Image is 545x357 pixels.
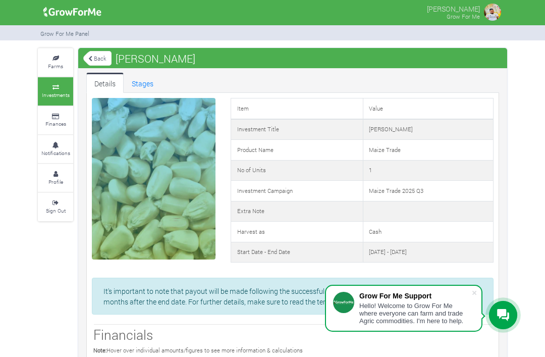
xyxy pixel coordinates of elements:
b: Note: [93,346,106,354]
small: Hover over individual amounts/figures to see more information & calculations [93,346,303,354]
img: growforme image [482,2,503,22]
td: 1 [363,160,494,181]
small: Notifications [41,149,70,157]
a: Farms [38,48,73,76]
a: Details [86,73,124,93]
small: Finances [45,120,66,127]
a: Sign Out [38,193,73,221]
td: Extra Note [231,201,363,222]
a: Profile [38,164,73,192]
td: [PERSON_NAME] [363,119,494,140]
p: It's important to note that payout will be made following the successful sale of products, which ... [103,286,482,307]
small: Investments [42,91,70,98]
div: Hello! Welcome to Grow For Me where everyone can farm and trade Agric commodities. I'm here to help. [359,302,471,325]
div: Grow For Me Support [359,292,471,300]
td: Item [231,98,363,119]
td: No of Units [231,160,363,181]
img: growforme image [40,2,105,22]
a: Investments [38,77,73,105]
td: Maize Trade 2025 Q3 [363,181,494,201]
td: Investment Title [231,119,363,140]
small: Sign Out [46,207,66,214]
td: Start Date - End Date [231,242,363,263]
td: Investment Campaign [231,181,363,201]
small: Grow For Me Panel [40,30,89,37]
a: Stages [124,73,161,93]
h3: Financials [93,327,492,343]
td: [DATE] - [DATE] [363,242,494,263]
p: [PERSON_NAME] [427,2,480,14]
span: [PERSON_NAME] [113,48,198,69]
small: Profile [48,178,63,185]
td: Value [363,98,494,119]
td: Product Name [231,140,363,161]
a: Finances [38,107,73,134]
small: Farms [48,63,63,70]
small: Grow For Me [447,13,480,20]
td: Maize Trade [363,140,494,161]
a: Back [83,50,112,67]
td: Cash [363,222,494,242]
a: Notifications [38,135,73,163]
td: Harvest as [231,222,363,242]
